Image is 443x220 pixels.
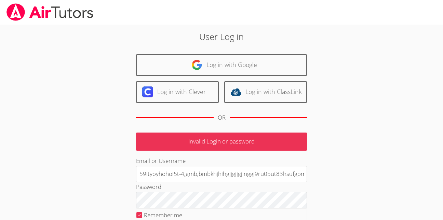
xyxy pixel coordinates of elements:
[191,59,202,70] img: google-logo-50288ca7cdecda66e5e0955fdab243c47b7ad437acaf1139b6f446037453330a.svg
[136,54,307,76] a: Log in with Google
[136,157,186,165] label: Email or Username
[136,183,161,191] label: Password
[144,211,182,219] label: Remember me
[6,3,94,21] img: airtutors_banner-c4298cdbf04f3fff15de1276eac7730deb9818008684d7c2e4769d2f7ddbe033.png
[136,133,307,151] p: Invalid Login or password
[142,86,153,97] img: clever-logo-6eab21bc6e7a338710f1a6ff85c0baf02591cd810cc4098c63d3a4b26e2feb20.svg
[136,81,219,103] a: Log in with Clever
[224,81,307,103] a: Log in with ClassLink
[102,30,341,43] h2: User Log in
[230,86,241,97] img: classlink-logo-d6bb404cc1216ec64c9a2012d9dc4662098be43eaf13dc465df04b49fa7ab582.svg
[218,113,226,123] div: OR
